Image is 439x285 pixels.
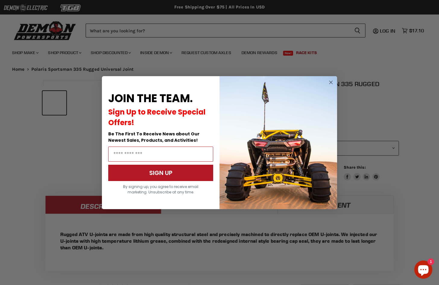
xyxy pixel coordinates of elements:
span: Be The First To Receive News about Our Newest Sales, Products, and Activities! [108,131,200,143]
span: Sign Up to Receive Special Offers! [108,107,206,128]
input: Email Address [108,147,213,162]
inbox-online-store-chat: Shopify online store chat [412,261,434,280]
button: SIGN UP [108,165,213,181]
button: Close dialog [327,79,335,86]
img: a9095488-b6e7-41ba-879d-588abfab540b.jpeg [219,76,337,209]
span: By signing up, you agree to receive email marketing. Unsubscribe at any time. [123,184,198,195]
span: JOIN THE TEAM. [108,91,193,106]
